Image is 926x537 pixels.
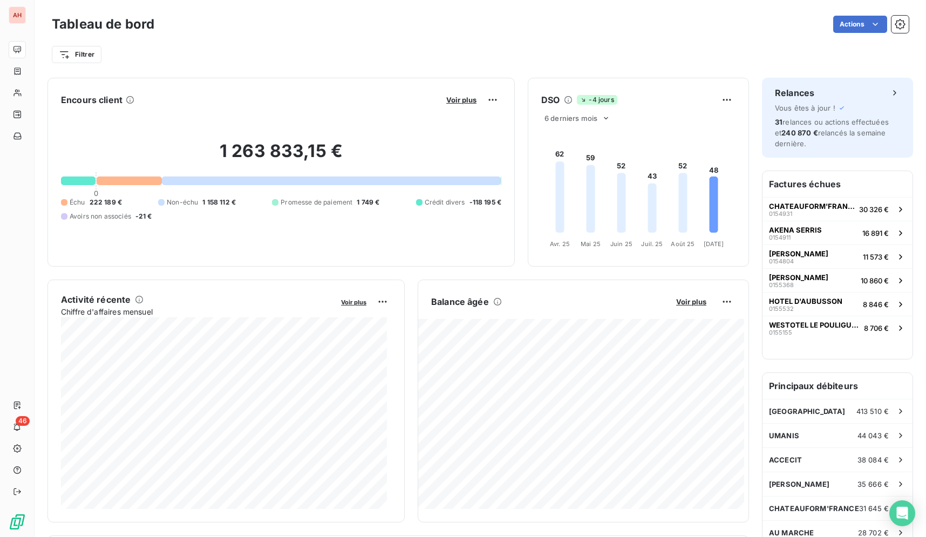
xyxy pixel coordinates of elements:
[469,198,502,207] span: -118 195 €
[775,118,782,126] span: 31
[762,197,913,221] button: CHATEAUFORM'FRANCE015493130 326 €
[90,198,122,207] span: 222 189 €
[167,198,198,207] span: Non-échu
[443,95,480,105] button: Voir plus
[769,321,860,329] span: WESTOTEL LE POULIGUEN
[862,229,889,237] span: 16 891 €
[9,513,26,531] img: Logo LeanPay
[769,504,859,513] span: CHATEAUFORM'FRANCE
[762,268,913,292] button: [PERSON_NAME]015536810 860 €
[769,273,828,282] span: [PERSON_NAME]
[769,407,846,416] span: [GEOGRAPHIC_DATA]
[9,6,26,24] div: AH
[70,212,131,221] span: Avoirs non associés
[281,198,352,207] span: Promesse de paiement
[859,504,889,513] span: 31 645 €
[94,189,98,198] span: 0
[577,95,617,105] span: -4 jours
[135,212,152,221] span: -21 €
[769,234,791,241] span: 0154911
[341,298,366,306] span: Voir plus
[676,297,706,306] span: Voir plus
[61,140,501,173] h2: 1 263 833,15 €
[52,46,101,63] button: Filtrer
[762,316,913,339] button: WESTOTEL LE POULIGUEN01551558 706 €
[769,249,828,258] span: [PERSON_NAME]
[775,118,889,148] span: relances ou actions effectuées et relancés la semaine dernière.
[856,407,889,416] span: 413 510 €
[833,16,887,33] button: Actions
[781,128,818,137] span: 240 870 €
[769,226,822,234] span: AKENA SERRIS
[762,221,913,244] button: AKENA SERRIS015491116 891 €
[857,480,889,488] span: 35 666 €
[61,306,333,317] span: Chiffre d'affaires mensuel
[889,500,915,526] div: Open Intercom Messenger
[357,198,379,207] span: 1 749 €
[769,202,855,210] span: CHATEAUFORM'FRANCE
[544,114,597,123] span: 6 derniers mois
[769,431,799,440] span: UMANIS
[641,240,663,248] tspan: Juil. 25
[671,240,694,248] tspan: Août 25
[550,240,570,248] tspan: Avr. 25
[859,205,889,214] span: 30 326 €
[775,104,835,112] span: Vous êtes à jour !
[202,198,236,207] span: 1 158 112 €
[431,295,489,308] h6: Balance âgée
[863,253,889,261] span: 11 573 €
[858,528,889,537] span: 28 702 €
[425,198,465,207] span: Crédit divers
[769,528,814,537] span: AU MARCHE
[70,198,85,207] span: Échu
[769,329,792,336] span: 0155155
[52,15,154,34] h3: Tableau de bord
[775,86,814,99] h6: Relances
[61,293,131,306] h6: Activité récente
[16,416,30,426] span: 46
[610,240,632,248] tspan: Juin 25
[446,96,476,104] span: Voir plus
[704,240,724,248] tspan: [DATE]
[541,93,560,106] h6: DSO
[581,240,601,248] tspan: Mai 25
[338,297,370,307] button: Voir plus
[769,297,842,305] span: HOTEL D'AUBUSSON
[762,171,913,197] h6: Factures échues
[857,431,889,440] span: 44 043 €
[769,210,792,217] span: 0154931
[861,276,889,285] span: 10 860 €
[762,244,913,268] button: [PERSON_NAME]015480411 573 €
[863,300,889,309] span: 8 846 €
[673,297,710,307] button: Voir plus
[762,373,913,399] h6: Principaux débiteurs
[769,282,794,288] span: 0155368
[61,93,122,106] h6: Encours client
[769,258,794,264] span: 0154804
[769,456,802,464] span: ACCECIT
[769,480,829,488] span: [PERSON_NAME]
[769,305,794,312] span: 0155532
[864,324,889,332] span: 8 706 €
[857,456,889,464] span: 38 084 €
[762,292,913,316] button: HOTEL D'AUBUSSON01555328 846 €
